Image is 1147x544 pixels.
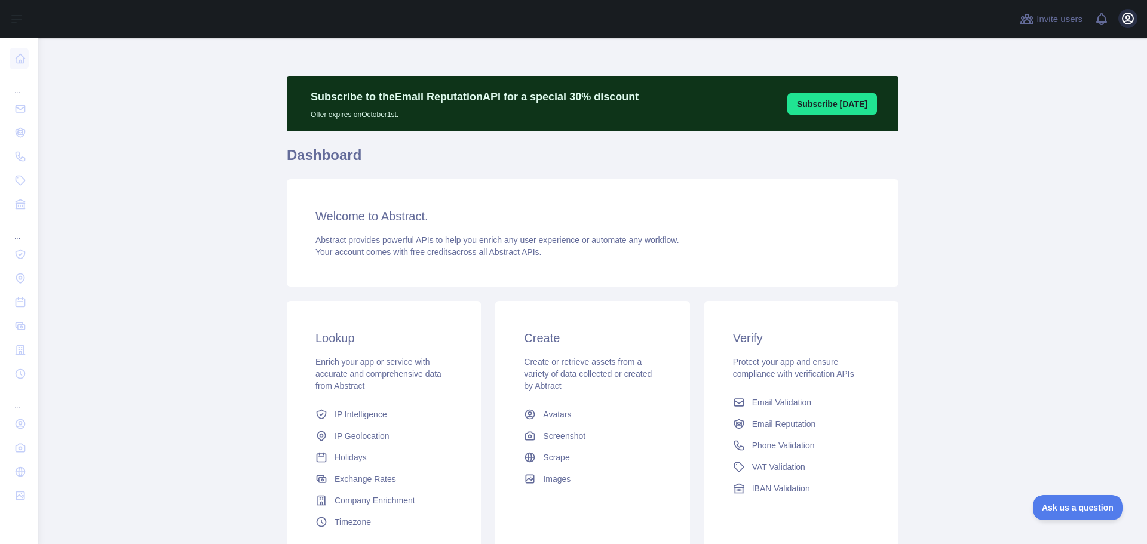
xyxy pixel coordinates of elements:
[287,146,898,174] h1: Dashboard
[311,447,457,468] a: Holidays
[311,404,457,425] a: IP Intelligence
[315,235,679,245] span: Abstract provides powerful APIs to help you enrich any user experience or automate any workflow.
[1033,495,1123,520] iframe: Toggle Customer Support
[543,473,571,485] span: Images
[1036,13,1082,26] span: Invite users
[752,418,816,430] span: Email Reputation
[752,482,810,494] span: IBAN Validation
[733,330,870,346] h3: Verify
[543,451,569,463] span: Scrape
[311,511,457,533] a: Timezone
[728,413,875,435] a: Email Reputation
[335,451,367,463] span: Holidays
[728,478,875,499] a: IBAN Validation
[543,430,585,442] span: Screenshot
[728,456,875,478] a: VAT Validation
[311,425,457,447] a: IP Geolocation
[524,357,652,391] span: Create or retrieve assets from a variety of data collected or created by Abtract
[315,247,541,257] span: Your account comes with across all Abstract APIs.
[728,435,875,456] a: Phone Validation
[728,392,875,413] a: Email Validation
[787,93,877,115] button: Subscribe [DATE]
[519,404,665,425] a: Avatars
[315,330,452,346] h3: Lookup
[311,490,457,511] a: Company Enrichment
[752,439,815,451] span: Phone Validation
[752,397,811,408] span: Email Validation
[10,217,29,241] div: ...
[10,387,29,411] div: ...
[335,408,387,420] span: IP Intelligence
[524,330,661,346] h3: Create
[543,408,571,420] span: Avatars
[315,208,870,225] h3: Welcome to Abstract.
[315,357,441,391] span: Enrich your app or service with accurate and comprehensive data from Abstract
[752,461,805,473] span: VAT Validation
[335,494,415,506] span: Company Enrichment
[335,473,396,485] span: Exchange Rates
[311,88,639,105] p: Subscribe to the Email Reputation API for a special 30 % discount
[335,516,371,528] span: Timezone
[519,468,665,490] a: Images
[10,72,29,96] div: ...
[1017,10,1085,29] button: Invite users
[311,105,639,119] p: Offer expires on October 1st.
[311,468,457,490] a: Exchange Rates
[410,247,452,257] span: free credits
[733,357,854,379] span: Protect your app and ensure compliance with verification APIs
[335,430,390,442] span: IP Geolocation
[519,447,665,468] a: Scrape
[519,425,665,447] a: Screenshot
